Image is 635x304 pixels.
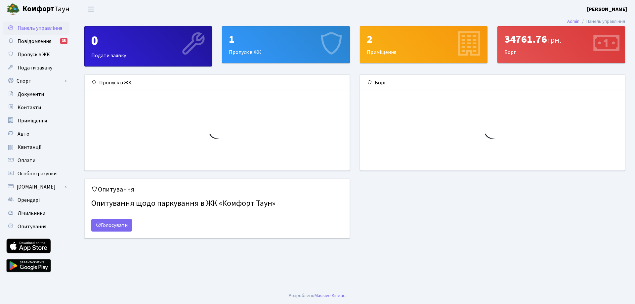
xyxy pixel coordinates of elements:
a: [DOMAIN_NAME] [3,180,69,194]
a: Повідомлення35 [3,35,69,48]
div: Пропуск в ЖК [222,26,349,63]
div: 0 [91,33,205,49]
a: Приміщення [3,114,69,127]
div: Приміщення [360,26,487,63]
div: Борг [498,26,625,63]
b: [PERSON_NAME] [587,6,627,13]
a: [PERSON_NAME] [587,5,627,13]
div: 35 [60,38,67,44]
a: Подати заявку [3,61,69,74]
a: Квитанції [3,141,69,154]
span: Повідомлення [18,38,51,45]
span: Лічильники [18,210,45,217]
nav: breadcrumb [557,15,635,28]
a: 2Приміщення [360,26,487,63]
a: Авто [3,127,69,141]
span: Таун [22,4,69,15]
a: 1Пропуск в ЖК [222,26,350,63]
img: logo.png [7,3,20,16]
span: Приміщення [18,117,47,124]
div: Пропуск в ЖК [85,75,350,91]
span: Оплати [18,157,35,164]
span: Пропуск в ЖК [18,51,50,58]
a: Спорт [3,74,69,88]
div: 34761.76 [504,33,618,46]
span: грн. [547,34,561,46]
a: Оплати [3,154,69,167]
li: Панель управління [579,18,625,25]
a: Особові рахунки [3,167,69,180]
span: Квитанції [18,144,42,151]
span: Панель управління [18,24,62,32]
div: 2 [367,33,481,46]
a: Опитування [3,220,69,233]
h5: Опитування [91,186,343,194]
div: 1 [229,33,343,46]
a: 0Подати заявку [84,26,212,66]
b: Комфорт [22,4,54,14]
span: Документи [18,91,44,98]
div: Подати заявку [85,26,212,66]
span: Авто [18,130,29,138]
div: . [289,292,346,299]
a: Контакти [3,101,69,114]
a: Орендарі [3,194,69,207]
span: Контакти [18,104,41,111]
span: Особові рахунки [18,170,57,177]
span: Подати заявку [18,64,52,71]
a: Massive Kinetic [315,292,345,299]
button: Переключити навігацію [83,4,99,15]
a: Пропуск в ЖК [3,48,69,61]
a: Admin [567,18,579,25]
a: Розроблено [289,292,315,299]
span: Орендарі [18,196,40,204]
span: Опитування [18,223,46,230]
h4: Опитування щодо паркування в ЖК «Комфорт Таун» [91,196,343,211]
a: Панель управління [3,22,69,35]
div: Борг [360,75,625,91]
a: Голосувати [91,219,132,232]
a: Документи [3,88,69,101]
a: Лічильники [3,207,69,220]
